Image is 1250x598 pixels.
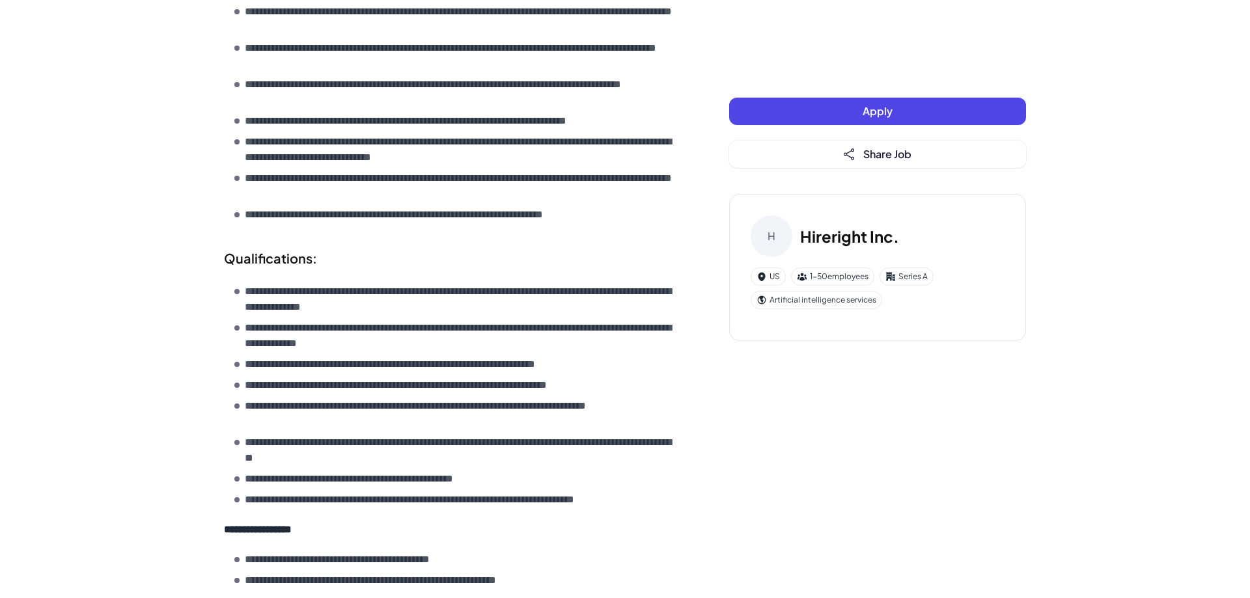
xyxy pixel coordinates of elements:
[729,98,1026,125] button: Apply
[751,215,792,257] div: H
[224,249,677,268] div: Qualifications:
[863,104,893,118] span: Apply
[751,291,882,309] div: Artificial intelligence services
[751,267,786,286] div: US
[863,147,911,161] span: Share Job
[880,267,934,286] div: Series A
[791,267,874,286] div: 1-50 employees
[800,224,899,248] h3: Hireright Inc.
[729,141,1026,168] button: Share Job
